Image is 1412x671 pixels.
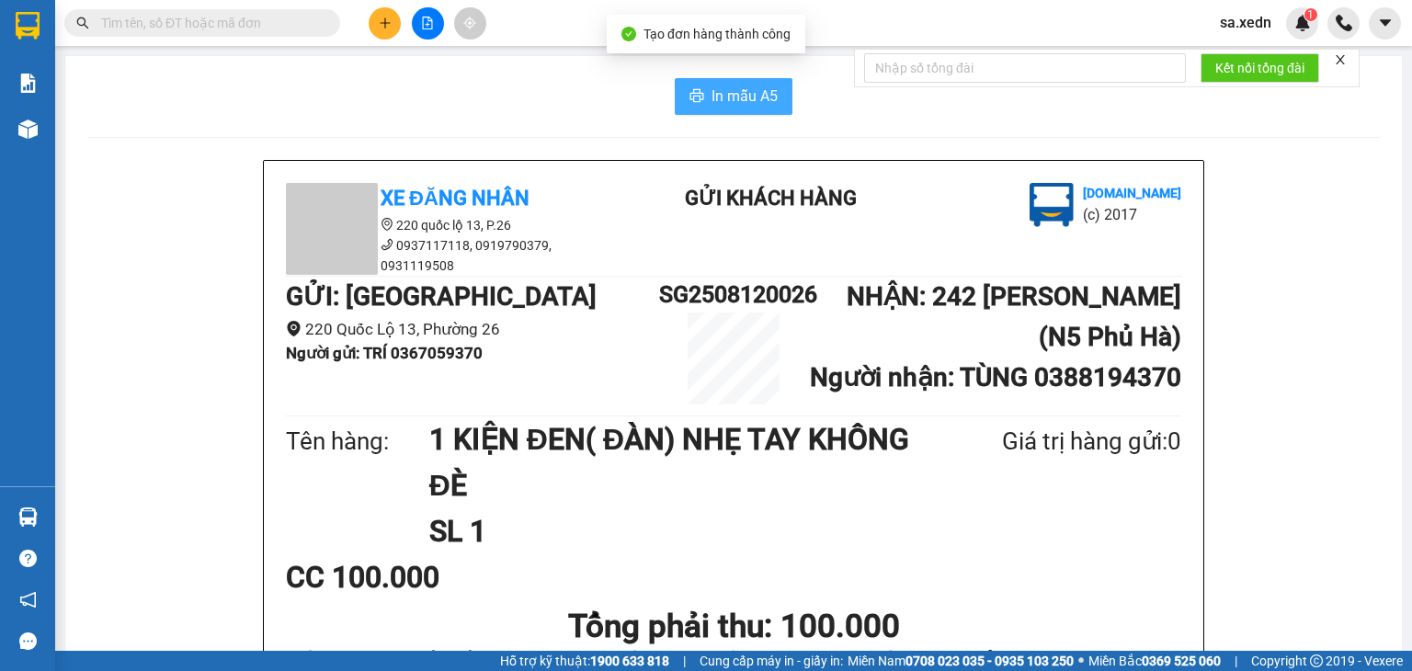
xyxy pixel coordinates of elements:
span: plus [379,17,392,29]
span: ⚪️ [1078,657,1084,665]
img: icon-new-feature [1294,15,1311,31]
b: Xe Đăng Nhân [381,187,529,210]
span: Hỗ trợ kỹ thuật: [500,651,669,671]
b: [DOMAIN_NAME] [1083,186,1181,200]
button: file-add [412,7,444,40]
img: logo.jpg [1030,183,1074,227]
span: search [76,17,89,29]
button: Kết nối tổng đài [1201,53,1319,83]
span: 1 [1307,8,1314,21]
img: solution-icon [18,74,38,93]
span: | [683,651,686,671]
b: Gửi khách hàng [685,187,857,210]
button: aim [454,7,486,40]
input: Tìm tên, số ĐT hoặc mã đơn [101,13,318,33]
span: Miền Bắc [1088,651,1221,671]
span: environment [381,218,393,231]
span: phone [381,238,393,251]
span: | [1235,651,1237,671]
span: Kết nối tổng đài [1215,58,1304,78]
span: printer [689,88,704,106]
img: logo-vxr [16,12,40,40]
span: message [19,632,37,650]
sup: 1 [1304,8,1317,21]
span: caret-down [1377,15,1394,31]
li: (c) 2017 [1083,203,1181,226]
span: environment [286,321,302,336]
span: notification [19,591,37,608]
span: copyright [1310,654,1323,667]
strong: 0708 023 035 - 0935 103 250 [905,654,1074,668]
strong: 0369 525 060 [1142,654,1221,668]
h1: Tổng phải thu: 100.000 [286,601,1181,652]
span: Cung cấp máy in - giấy in: [700,651,843,671]
div: Giá trị hàng gửi: 0 [913,423,1181,461]
span: close [1334,53,1347,66]
li: 220 Quốc Lộ 13, Phường 26 [286,317,659,342]
span: question-circle [19,550,37,567]
button: caret-down [1369,7,1401,40]
b: GỬI : [GEOGRAPHIC_DATA] [286,281,597,312]
b: Người gửi : TRÍ 0367059370 [286,344,483,362]
button: plus [369,7,401,40]
span: Tạo đơn hàng thành công [643,27,791,41]
span: Miền Nam [848,651,1074,671]
img: warehouse-icon [18,119,38,139]
span: check-circle [621,27,636,41]
li: 220 quốc lộ 13, P.26 [286,215,617,235]
span: sa.xedn [1205,11,1286,34]
li: 0937117118, 0919790379, 0931119508 [286,235,617,276]
span: file-add [421,17,434,29]
b: Người nhận : TÙNG 0388194370 [810,362,1181,392]
span: In mẫu A5 [712,85,778,108]
div: CC 100.000 [286,554,581,600]
strong: 1900 633 818 [590,654,669,668]
b: NHẬN : 242 [PERSON_NAME] (N5 Phủ Hà) [847,281,1181,352]
button: printerIn mẫu A5 [675,78,792,115]
input: Nhập số tổng đài [864,53,1186,83]
div: Tên hàng: [286,423,429,461]
h1: SG2508120026 [659,277,808,313]
h1: SL 1 [429,508,913,554]
img: phone-icon [1336,15,1352,31]
img: warehouse-icon [18,507,38,527]
h1: 1 KIỆN ĐEN( ĐÀN) NHẸ TAY KHÔNG ĐÈ [429,416,913,509]
span: aim [463,17,476,29]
